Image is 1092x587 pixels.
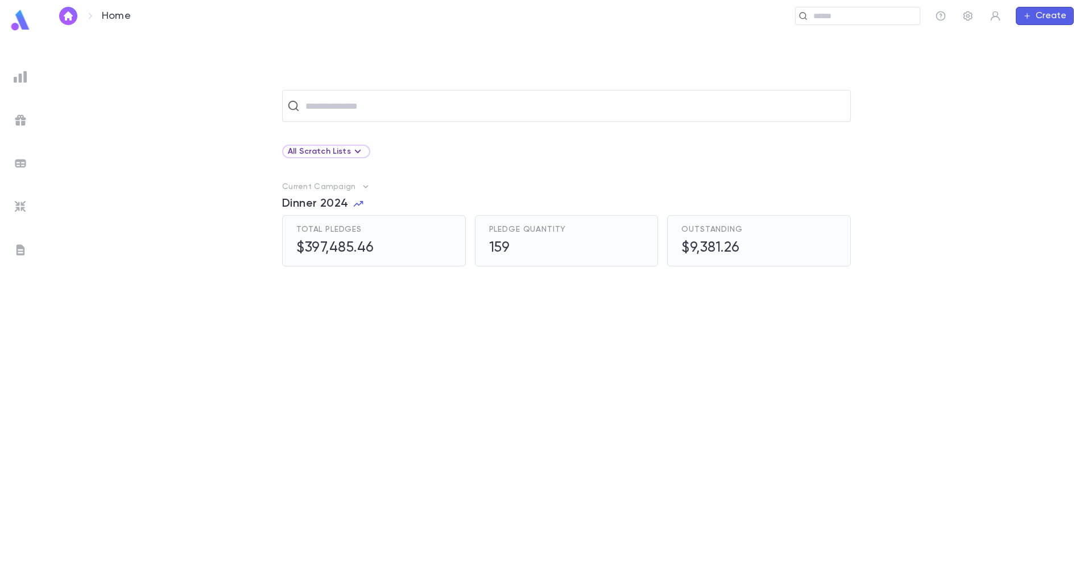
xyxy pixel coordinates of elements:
h5: $9,381.26 [681,240,742,257]
div: All Scratch Lists [288,145,365,158]
h5: $397,485.46 [296,240,374,257]
img: home_white.a664292cf8c1dea59945f0da9f25487c.svg [61,11,75,20]
p: Home [102,10,131,22]
h5: 159 [489,240,566,257]
button: Create [1016,7,1074,25]
img: reports_grey.c525e4749d1bce6a11f5fe2a8de1b229.svg [14,70,27,84]
span: Outstanding [681,225,742,234]
span: Dinner 2024 [282,197,348,211]
img: logo [9,9,32,31]
span: Total Pledges [296,225,362,234]
img: batches_grey.339ca447c9d9533ef1741baa751efc33.svg [14,157,27,170]
p: Current Campaign [282,182,355,191]
img: imports_grey.530a8a0e642e233f2baf0ef88e8c9fcb.svg [14,200,27,214]
span: Pledge Quantity [489,225,566,234]
img: campaigns_grey.99e729a5f7ee94e3726e6486bddda8f1.svg [14,113,27,127]
div: All Scratch Lists [282,145,370,158]
img: letters_grey.7941b92b52307dd3b8a917253454ce1c.svg [14,243,27,257]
